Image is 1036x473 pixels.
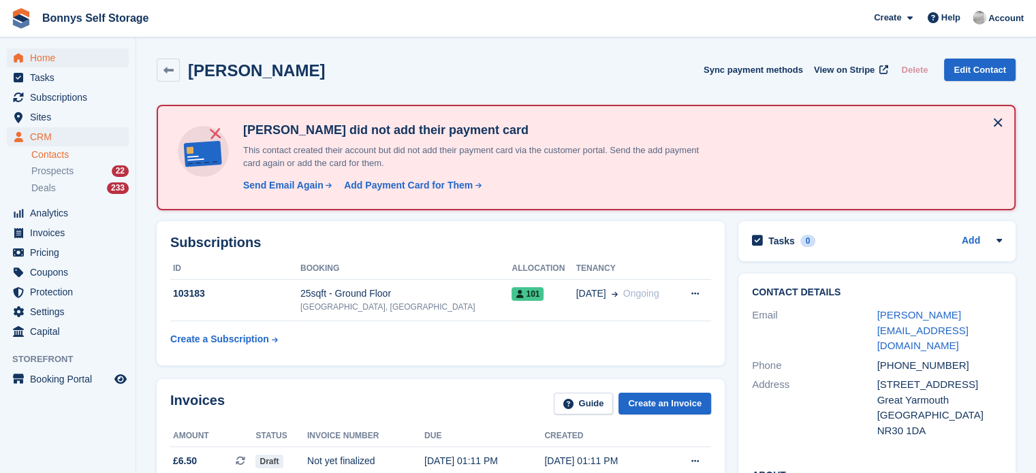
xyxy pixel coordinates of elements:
div: [DATE] 01:11 PM [424,454,544,468]
h2: Contact Details [752,287,1002,298]
a: View on Stripe [809,59,891,81]
div: Not yet finalized [307,454,424,468]
th: Status [255,425,307,447]
a: menu [7,68,129,87]
div: 22 [112,165,129,177]
span: Create [874,11,901,25]
div: [GEOGRAPHIC_DATA], [GEOGRAPHIC_DATA] [300,301,512,313]
span: Draft [255,455,283,468]
th: Allocation [512,258,576,280]
th: Amount [170,425,255,447]
span: Home [30,48,112,67]
div: Send Email Again [243,178,324,193]
div: [GEOGRAPHIC_DATA] [877,408,1003,423]
a: Add [962,233,980,249]
a: menu [7,223,129,242]
a: Create a Subscription [170,327,278,352]
a: menu [7,282,129,301]
div: Great Yarmouth [877,393,1003,408]
span: Deals [31,182,56,195]
span: Prospects [31,165,74,178]
a: Preview store [112,371,129,387]
span: Pricing [30,243,112,262]
span: Analytics [30,203,112,223]
h2: Subscriptions [170,235,711,250]
div: 233 [107,182,129,194]
th: Tenancy [576,258,677,280]
div: Email [752,308,877,354]
div: Address [752,377,877,438]
a: Prospects 22 [31,164,129,178]
h2: Tasks [768,235,795,247]
a: Edit Contact [944,59,1016,81]
a: Add Payment Card for Them [339,178,483,193]
a: menu [7,322,129,341]
div: 0 [800,235,816,247]
span: £6.50 [173,454,197,468]
button: Delete [896,59,933,81]
a: Contacts [31,148,129,161]
div: [DATE] 01:11 PM [544,454,664,468]
a: menu [7,48,129,67]
h2: Invoices [170,393,225,415]
a: [PERSON_NAME][EMAIL_ADDRESS][DOMAIN_NAME] [877,309,969,351]
span: View on Stripe [814,63,875,77]
img: no-card-linked-e7822e413c904bf8b177c4d89f31251c4716f9871600ec3ca5bfc59e148c83f4.svg [174,123,232,180]
span: Protection [30,282,112,301]
a: menu [7,127,129,146]
span: Subscriptions [30,88,112,107]
button: Sync payment methods [704,59,803,81]
a: Deals 233 [31,181,129,195]
a: menu [7,302,129,321]
span: Settings [30,302,112,321]
a: Bonnys Self Storage [37,7,154,29]
th: ID [170,258,300,280]
span: Tasks [30,68,112,87]
h2: [PERSON_NAME] [188,61,325,80]
div: Create a Subscription [170,332,269,346]
div: 25sqft - Ground Floor [300,287,512,301]
a: menu [7,108,129,127]
a: Create an Invoice [618,393,711,415]
a: menu [7,370,129,389]
img: James Bonny [973,11,986,25]
a: Guide [554,393,614,415]
span: Sites [30,108,112,127]
span: [DATE] [576,287,606,301]
th: Created [544,425,664,447]
div: Add Payment Card for Them [344,178,473,193]
th: Due [424,425,544,447]
div: [STREET_ADDRESS] [877,377,1003,393]
a: menu [7,203,129,223]
a: menu [7,88,129,107]
span: 101 [512,287,544,301]
div: Phone [752,358,877,374]
span: Invoices [30,223,112,242]
a: menu [7,243,129,262]
p: This contact created their account but did not add their payment card via the customer portal. Se... [238,144,715,170]
span: Capital [30,322,112,341]
a: menu [7,263,129,282]
th: Invoice number [307,425,424,447]
img: stora-icon-8386f47178a22dfd0bd8f6a31ec36ba5ce8667c1dd55bd0f319d3a0aa187defe.svg [11,8,31,29]
div: NR30 1DA [877,423,1003,439]
span: Booking Portal [30,370,112,389]
span: CRM [30,127,112,146]
span: Account [988,12,1024,25]
div: [PHONE_NUMBER] [877,358,1003,374]
div: 103183 [170,287,300,301]
th: Booking [300,258,512,280]
span: Coupons [30,263,112,282]
span: Storefront [12,353,136,366]
span: Help [941,11,960,25]
h4: [PERSON_NAME] did not add their payment card [238,123,715,138]
span: Ongoing [623,288,659,299]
